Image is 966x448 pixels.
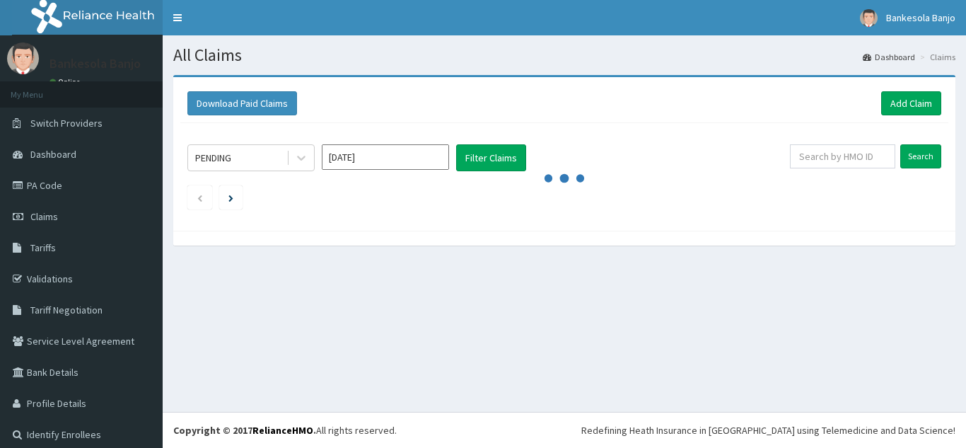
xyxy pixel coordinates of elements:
span: Switch Providers [30,117,103,130]
a: Online [50,77,83,87]
a: Dashboard [863,51,915,63]
span: Bankesola Banjo [886,11,955,24]
input: Search by HMO ID [790,144,895,168]
a: RelianceHMO [252,424,313,437]
input: Select Month and Year [322,144,449,170]
img: User Image [860,9,878,27]
a: Next page [228,191,233,204]
h1: All Claims [173,46,955,64]
span: Claims [30,210,58,223]
div: PENDING [195,151,231,165]
button: Filter Claims [456,144,526,171]
p: Bankesola Banjo [50,57,141,70]
span: Tariffs [30,241,56,254]
li: Claims [916,51,955,63]
footer: All rights reserved. [163,412,966,448]
span: Tariff Negotiation [30,304,103,316]
div: Redefining Heath Insurance in [GEOGRAPHIC_DATA] using Telemedicine and Data Science! [581,423,955,437]
button: Download Paid Claims [187,91,297,115]
img: User Image [7,42,39,74]
span: Dashboard [30,148,76,161]
a: Add Claim [881,91,941,115]
svg: audio-loading [543,157,586,200]
input: Search [900,144,941,168]
strong: Copyright © 2017 . [173,424,316,437]
a: Previous page [197,191,203,204]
